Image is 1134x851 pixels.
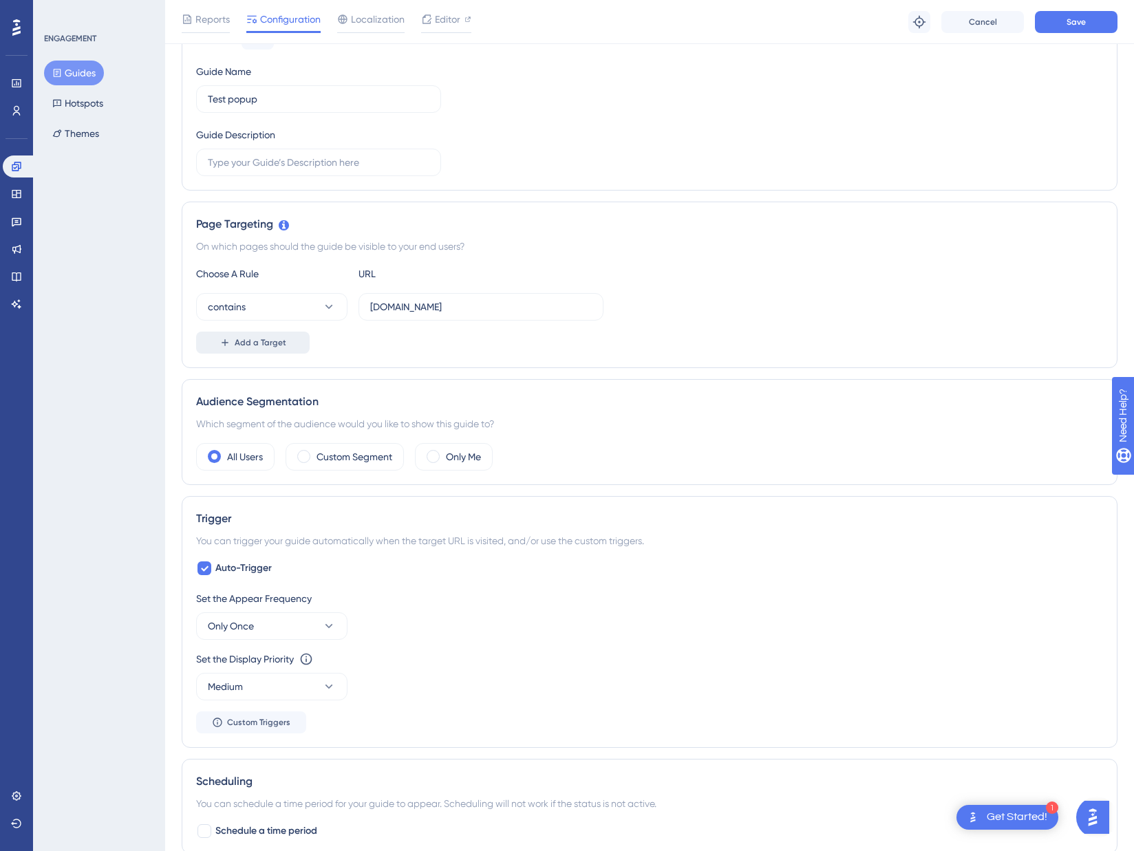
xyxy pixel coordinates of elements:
span: Localization [351,11,405,28]
div: 1 [1046,801,1058,814]
iframe: UserGuiding AI Assistant Launcher [1076,797,1117,838]
div: Trigger [196,510,1103,527]
div: Guide Name [196,63,251,80]
span: Only Once [208,618,254,634]
img: launcher-image-alternative-text [965,809,981,826]
button: Add a Target [196,332,310,354]
span: Cancel [969,17,997,28]
span: Save [1067,17,1086,28]
div: ENGAGEMENT [44,33,96,44]
button: Only Once [196,612,347,640]
span: contains [208,299,246,315]
span: Auto-Trigger [215,560,272,577]
div: Scheduling [196,773,1103,790]
div: Get Started! [987,810,1047,825]
button: Custom Triggers [196,711,306,733]
input: Type your Guide’s Description here [208,155,429,170]
span: Reports [195,11,230,28]
button: Hotspots [44,91,111,116]
div: Choose A Rule [196,266,347,282]
div: You can schedule a time period for your guide to appear. Scheduling will not work if the status i... [196,795,1103,812]
button: Cancel [941,11,1024,33]
span: Editor [435,11,460,28]
span: Custom Triggers [227,717,290,728]
button: contains [196,293,347,321]
span: Medium [208,678,243,695]
div: Guide Description [196,127,275,143]
label: Only Me [446,449,481,465]
div: Set the Appear Frequency [196,590,1103,607]
div: Audience Segmentation [196,394,1103,410]
button: Themes [44,121,107,146]
span: Schedule a time period [215,823,317,839]
button: Medium [196,673,347,700]
div: URL [359,266,510,282]
div: Set the Display Priority [196,651,294,667]
button: Guides [44,61,104,85]
input: Type your Guide’s Name here [208,91,429,107]
button: Save [1035,11,1117,33]
div: Open Get Started! checklist, remaining modules: 1 [956,805,1058,830]
input: yourwebsite.com/path [370,299,592,314]
div: On which pages should the guide be visible to your end users? [196,238,1103,255]
div: Page Targeting [196,216,1103,233]
span: Add a Target [235,337,286,348]
label: All Users [227,449,263,465]
label: Custom Segment [317,449,392,465]
span: Configuration [260,11,321,28]
div: Which segment of the audience would you like to show this guide to? [196,416,1103,432]
div: You can trigger your guide automatically when the target URL is visited, and/or use the custom tr... [196,532,1103,549]
span: Need Help? [32,3,86,20]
